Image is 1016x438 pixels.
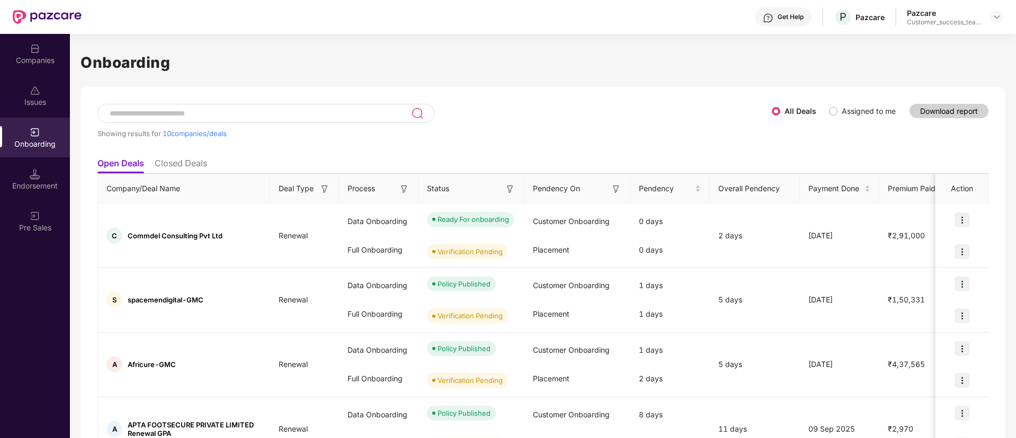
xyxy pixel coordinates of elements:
[710,359,800,370] div: 5 days
[533,217,610,226] span: Customer Onboarding
[800,294,879,306] div: [DATE]
[808,183,862,194] span: Payment Done
[710,294,800,306] div: 5 days
[533,374,569,383] span: Placement
[98,174,270,203] th: Company/Deal Name
[955,308,969,323] img: icon
[855,12,885,22] div: Pazcare
[438,310,503,321] div: Verification Pending
[800,174,879,203] th: Payment Done
[533,183,580,194] span: Pendency On
[339,364,418,393] div: Full Onboarding
[879,424,922,433] span: ₹2,970
[30,211,40,221] img: svg+xml;base64,PHN2ZyB3aWR0aD0iMjAiIGhlaWdodD0iMjAiIHZpZXdCb3g9IjAgMCAyMCAyMCIgZmlsbD0ibm9uZSIgeG...
[30,85,40,96] img: svg+xml;base64,PHN2ZyBpZD0iSXNzdWVzX2Rpc2FibGVkIiB4bWxucz0iaHR0cDovL3d3dy53My5vcmcvMjAwMC9zdmciIH...
[910,104,988,118] button: Download report
[106,292,122,308] div: S
[955,373,969,388] img: icon
[438,408,491,418] div: Policy Published
[533,281,610,290] span: Customer Onboarding
[270,231,316,240] span: Renewal
[155,158,207,173] li: Closed Deals
[30,43,40,54] img: svg+xml;base64,PHN2ZyBpZD0iQ29tcGFuaWVzIiB4bWxucz0iaHR0cDovL3d3dy53My5vcmcvMjAwMC9zdmciIHdpZHRoPS...
[106,356,122,372] div: A
[879,174,948,203] th: Premium Paid
[907,8,981,18] div: Pazcare
[630,400,710,429] div: 8 days
[339,207,418,236] div: Data Onboarding
[879,360,933,369] span: ₹4,37,565
[955,276,969,291] img: icon
[13,10,82,24] img: New Pazcare Logo
[533,345,610,354] span: Customer Onboarding
[128,421,262,437] span: APTA FOOTSECURE PRIVATE LIMITED Renewal GPA
[533,410,610,419] span: Customer Onboarding
[935,174,988,203] th: Action
[270,360,316,369] span: Renewal
[800,359,879,370] div: [DATE]
[97,129,772,138] div: Showing results for
[533,309,569,318] span: Placement
[339,336,418,364] div: Data Onboarding
[128,231,222,240] span: Commdel Consulting Pvt Ltd
[438,246,503,257] div: Verification Pending
[879,295,933,304] span: ₹1,50,331
[319,184,330,194] img: svg+xml;base64,PHN2ZyB3aWR0aD0iMTYiIGhlaWdodD0iMTYiIHZpZXdCb3g9IjAgMCAxNiAxNiIgZmlsbD0ibm9uZSIgeG...
[630,207,710,236] div: 0 days
[630,174,710,203] th: Pendency
[128,360,176,369] span: Africure-GMC
[907,18,981,26] div: Customer_success_team_lead
[339,300,418,328] div: Full Onboarding
[438,279,491,289] div: Policy Published
[427,183,449,194] span: Status
[30,169,40,180] img: svg+xml;base64,PHN2ZyB3aWR0aD0iMTQuNSIgaGVpZ2h0PSIxNC41IiB2aWV3Qm94PSIwIDAgMTYgMTYiIGZpbGw9Im5vbm...
[800,230,879,242] div: [DATE]
[710,174,800,203] th: Overall Pendency
[842,106,896,115] label: Assigned to me
[993,13,1001,21] img: svg+xml;base64,PHN2ZyBpZD0iRHJvcGRvd24tMzJ4MzIiIHhtbG5zPSJodHRwOi8vd3d3LnczLm9yZy8yMDAwL3N2ZyIgd2...
[710,230,800,242] div: 2 days
[630,300,710,328] div: 1 days
[438,214,509,225] div: Ready For onboarding
[630,236,710,264] div: 0 days
[270,424,316,433] span: Renewal
[30,127,40,138] img: svg+xml;base64,PHN2ZyB3aWR0aD0iMjAiIGhlaWdodD0iMjAiIHZpZXdCb3g9IjAgMCAyMCAyMCIgZmlsbD0ibm9uZSIgeG...
[106,228,122,244] div: C
[955,406,969,421] img: icon
[347,183,375,194] span: Process
[630,336,710,364] div: 1 days
[106,421,122,437] div: A
[399,184,409,194] img: svg+xml;base64,PHN2ZyB3aWR0aD0iMTYiIGhlaWdodD0iMTYiIHZpZXdCb3g9IjAgMCAxNiAxNiIgZmlsbD0ibm9uZSIgeG...
[270,295,316,304] span: Renewal
[163,129,227,138] span: 10 companies/deals
[639,183,693,194] span: Pendency
[611,184,621,194] img: svg+xml;base64,PHN2ZyB3aWR0aD0iMTYiIGhlaWdodD0iMTYiIHZpZXdCb3g9IjAgMCAxNiAxNiIgZmlsbD0ibm9uZSIgeG...
[710,423,800,435] div: 11 days
[955,341,969,356] img: icon
[955,244,969,259] img: icon
[279,183,314,194] span: Deal Type
[840,11,846,23] span: P
[785,106,816,115] label: All Deals
[97,158,144,173] li: Open Deals
[438,343,491,354] div: Policy Published
[128,296,203,304] span: spacemendigital-GMC
[339,236,418,264] div: Full Onboarding
[533,245,569,254] span: Placement
[438,375,503,386] div: Verification Pending
[630,364,710,393] div: 2 days
[778,13,804,21] div: Get Help
[505,184,515,194] img: svg+xml;base64,PHN2ZyB3aWR0aD0iMTYiIGhlaWdodD0iMTYiIHZpZXdCb3g9IjAgMCAxNiAxNiIgZmlsbD0ibm9uZSIgeG...
[800,423,879,435] div: 09 Sep 2025
[81,51,1005,74] h1: Onboarding
[763,13,773,23] img: svg+xml;base64,PHN2ZyBpZD0iSGVscC0zMngzMiIgeG1sbnM9Imh0dHA6Ly93d3cudzMub3JnLzIwMDAvc3ZnIiB3aWR0aD...
[955,212,969,227] img: icon
[879,231,933,240] span: ₹2,91,000
[339,400,418,429] div: Data Onboarding
[630,271,710,300] div: 1 days
[339,271,418,300] div: Data Onboarding
[411,107,423,120] img: svg+xml;base64,PHN2ZyB3aWR0aD0iMjQiIGhlaWdodD0iMjUiIHZpZXdCb3g9IjAgMCAyNCAyNSIgZmlsbD0ibm9uZSIgeG...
